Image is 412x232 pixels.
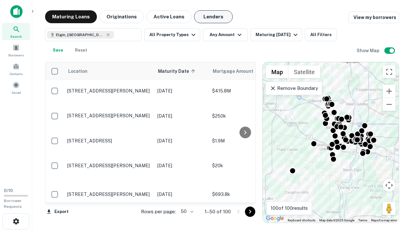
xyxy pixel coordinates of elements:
[158,67,197,75] span: Maturity Date
[67,191,151,197] p: [STREET_ADDRESS][PERSON_NAME]
[380,180,412,211] iframe: Chat Widget
[358,218,367,222] a: Terms (opens in new tab)
[271,204,308,212] p: 100 of 100 results
[212,191,276,198] p: $693.8k
[67,163,151,169] p: [STREET_ADDRESS][PERSON_NAME]
[4,188,13,193] span: 0 / 10
[2,42,30,59] a: Borrowers
[154,62,209,80] th: Maturity Date
[245,207,255,217] button: Go to next page
[10,71,23,76] span: Contacts
[2,23,30,40] a: Search
[71,44,91,57] button: Reset
[56,32,104,38] span: Elgin, [GEOGRAPHIC_DATA], [GEOGRAPHIC_DATA]
[212,112,276,120] p: $250k
[178,207,194,216] div: 50
[99,10,144,23] button: Originations
[266,65,288,78] button: Show street map
[141,208,176,216] p: Rows per page:
[8,53,24,58] span: Borrowers
[67,138,151,144] p: [STREET_ADDRESS]
[157,191,206,198] p: [DATE]
[146,10,192,23] button: Active Loans
[256,31,299,39] div: Maturing [DATE]
[45,207,70,217] button: Export
[157,137,206,144] p: [DATE]
[209,62,280,80] th: Mortgage Amount
[250,28,302,41] button: Maturing [DATE]
[319,218,354,222] span: Map data ©2025 Google
[144,28,200,41] button: All Property Types
[67,88,151,94] p: [STREET_ADDRESS][PERSON_NAME]
[212,87,276,94] p: $415.8M
[288,218,315,223] button: Keyboard shortcuts
[383,85,396,98] button: Zoom in
[263,62,399,223] div: 0 0
[64,62,154,80] th: Location
[213,67,262,75] span: Mortgage Amount
[371,218,397,222] a: Report a map error
[2,60,30,78] a: Contacts
[305,28,337,41] button: All Filters
[205,208,231,216] p: 1–50 of 100
[157,87,206,94] p: [DATE]
[212,137,276,144] p: $1.9M
[68,67,88,75] span: Location
[194,10,233,23] button: Lenders
[10,34,22,39] span: Search
[10,5,23,18] img: capitalize-icon.png
[67,113,151,119] p: [STREET_ADDRESS][PERSON_NAME]
[288,65,320,78] button: Show satellite imagery
[203,28,248,41] button: Any Amount
[264,214,286,223] a: Open this area in Google Maps (opens a new window)
[212,162,276,169] p: $20k
[4,198,22,209] span: Borrower Requests
[383,179,396,192] button: Map camera controls
[270,84,318,92] p: Remove Boundary
[2,79,30,96] a: Saved
[383,98,396,111] button: Zoom out
[383,65,396,78] button: Toggle fullscreen view
[12,90,21,95] span: Saved
[157,162,206,169] p: [DATE]
[357,47,380,54] h6: Show Map
[348,12,399,23] a: View my borrowers
[264,214,286,223] img: Google
[157,112,206,120] p: [DATE]
[48,44,68,57] button: Save your search to get updates of matches that match your search criteria.
[45,10,97,23] button: Maturing Loans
